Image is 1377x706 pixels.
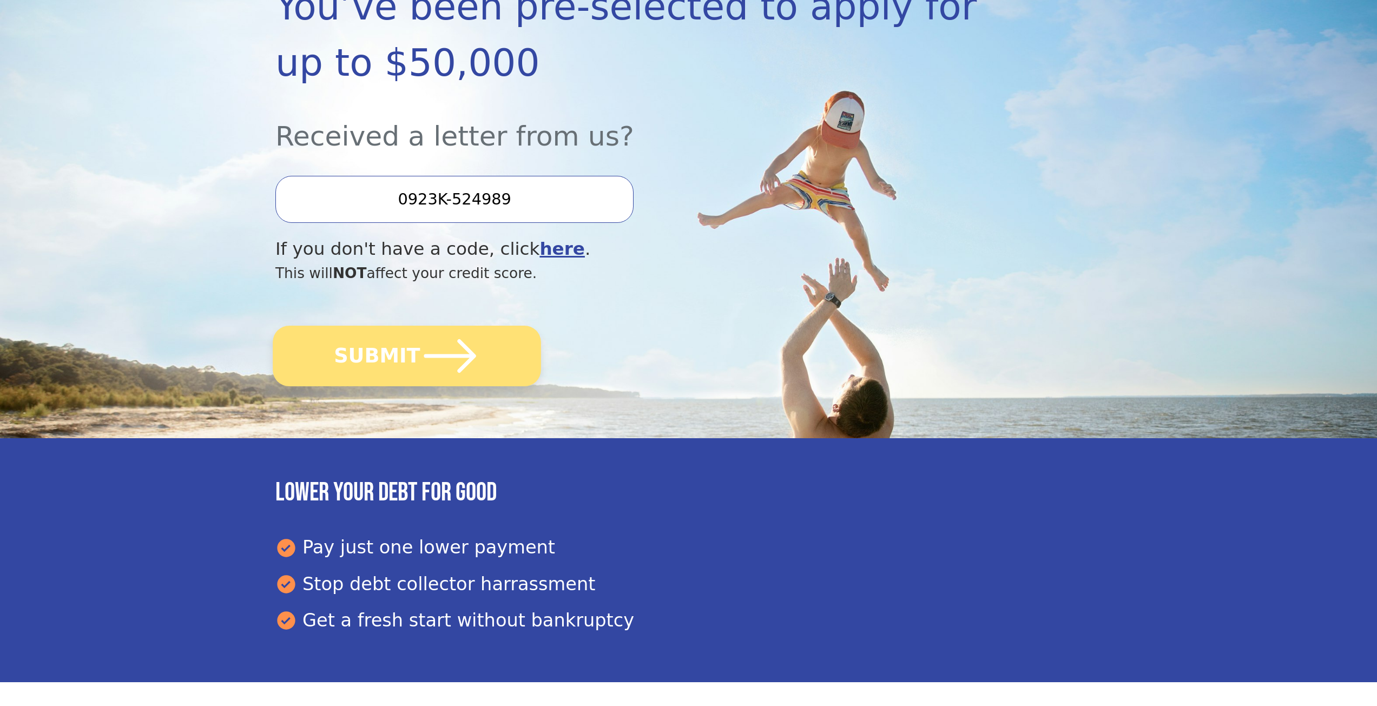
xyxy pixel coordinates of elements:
[333,265,367,281] span: NOT
[275,262,978,284] div: This will affect your credit score.
[275,571,1102,598] div: Stop debt collector harrassment
[275,534,1102,561] div: Pay just one lower payment
[275,176,634,222] input: Enter your Offer Code:
[275,236,978,262] div: If you don't have a code, click .
[275,607,1102,634] div: Get a fresh start without bankruptcy
[275,91,978,156] div: Received a letter from us?
[273,326,541,386] button: SUBMIT
[275,477,1102,509] h3: Lower your debt for good
[539,239,585,259] a: here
